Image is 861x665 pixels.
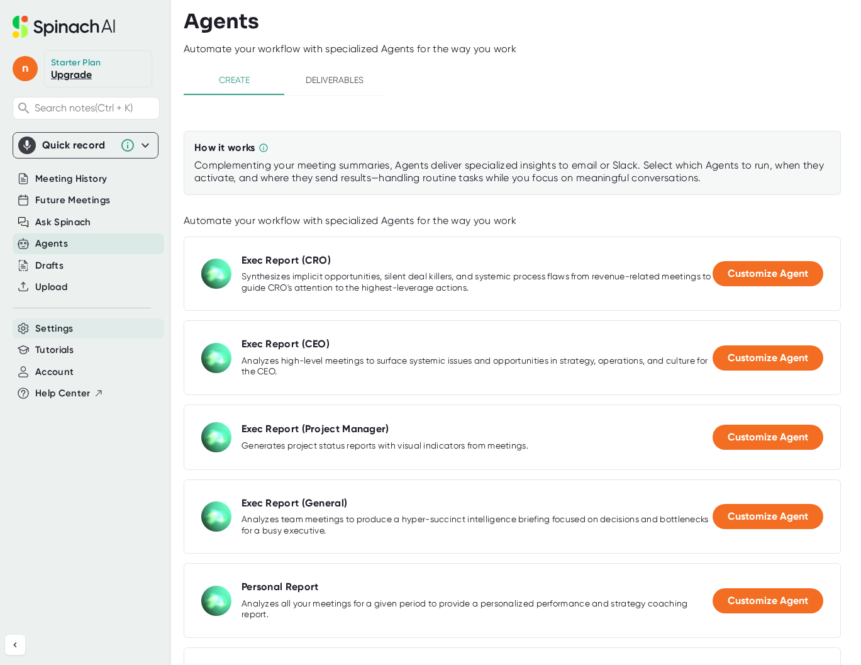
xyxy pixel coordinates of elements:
[35,172,107,186] button: Meeting History
[35,215,91,230] button: Ask Spinach
[242,497,347,510] div: Exec Report (General)
[242,440,528,452] div: Generates project status reports with visual indicators from meetings.
[5,635,25,655] button: Collapse sidebar
[258,143,269,153] svg: Complementing your meeting summaries, Agents deliver specialized insights to email or Slack. Sele...
[201,259,231,289] img: Exec Report (CRO)
[728,595,808,606] span: Customize Agent
[194,142,255,154] div: How it works
[35,193,110,208] button: Future Meetings
[713,588,823,613] button: Customize Agent
[201,501,231,532] img: Exec Report (General)
[242,271,713,293] div: Synthesizes implicit opportunities, silent deal killers, and systemic process flaws from revenue-...
[35,365,74,379] button: Account
[713,261,823,286] button: Customize Agent
[242,338,330,350] div: Exec Report (CEO)
[184,43,861,55] div: Automate your workflow with specialized Agents for the way you work
[728,267,808,279] span: Customize Agent
[35,102,156,114] span: Search notes (Ctrl + K)
[201,422,231,452] img: Exec Report (Project Manager)
[242,355,713,377] div: Analyzes high-level meetings to surface systemic issues and opportunities in strategy, operations...
[35,280,67,294] button: Upload
[713,504,823,529] button: Customize Agent
[242,514,713,536] div: Analyzes team meetings to produce a hyper-succinct intelligence briefing focused on decisions and...
[35,259,64,273] button: Drafts
[713,345,823,371] button: Customize Agent
[35,386,104,401] button: Help Center
[201,586,231,616] img: Personal Report
[184,215,841,227] div: Automate your workflow with specialized Agents for the way you work
[18,133,153,158] div: Quick record
[292,72,377,88] span: Deliverables
[194,159,830,184] div: Complementing your meeting summaries, Agents deliver specialized insights to email or Slack. Sele...
[35,321,74,336] button: Settings
[191,72,277,88] span: Create
[728,352,808,364] span: Customize Agent
[35,343,74,357] button: Tutorials
[51,57,101,69] div: Starter Plan
[242,254,331,267] div: Exec Report (CRO)
[242,423,389,435] div: Exec Report (Project Manager)
[728,431,808,443] span: Customize Agent
[201,343,231,373] img: Exec Report (CEO)
[242,581,319,593] div: Personal Report
[184,9,259,33] h3: Agents
[35,386,91,401] span: Help Center
[242,598,713,620] div: Analyzes all your meetings for a given period to provide a personalized performance and strategy ...
[713,425,823,450] button: Customize Agent
[42,139,114,152] div: Quick record
[35,237,68,251] button: Agents
[51,69,92,81] a: Upgrade
[728,510,808,522] span: Customize Agent
[13,56,38,81] span: n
